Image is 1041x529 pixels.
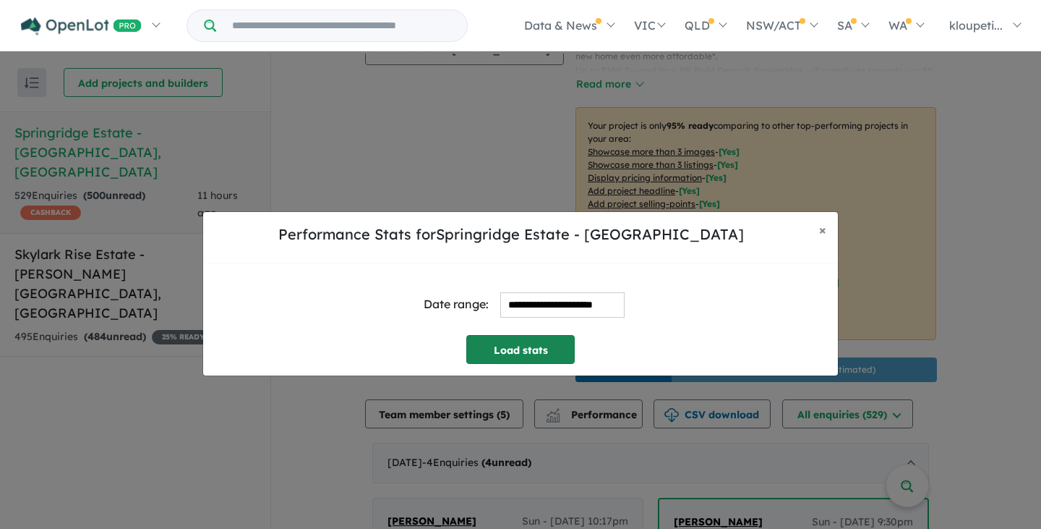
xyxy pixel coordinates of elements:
[466,335,575,364] button: Load stats
[215,224,807,245] h5: Performance Stats for Springridge Estate - [GEOGRAPHIC_DATA]
[424,295,489,314] div: Date range:
[949,18,1003,33] span: kloupeti...
[21,17,142,35] img: Openlot PRO Logo White
[219,10,464,41] input: Try estate name, suburb, builder or developer
[819,221,826,238] span: ×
